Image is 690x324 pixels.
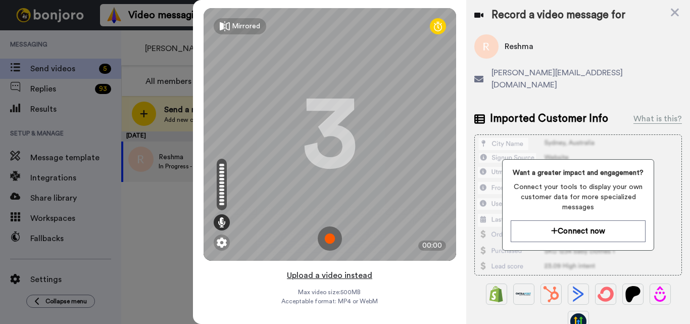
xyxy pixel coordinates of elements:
[598,286,614,302] img: ConvertKit
[652,286,668,302] img: Drip
[488,286,505,302] img: Shopify
[633,113,682,125] div: What is this?
[299,288,361,296] span: Max video size: 500 MB
[491,67,682,91] span: [PERSON_NAME][EMAIL_ADDRESS][DOMAIN_NAME]
[543,286,559,302] img: Hubspot
[302,97,358,172] div: 3
[511,168,646,178] span: Want a greater impact and engagement?
[625,286,641,302] img: Patreon
[511,182,646,212] span: Connect your tools to display your own customer data for more specialized messages
[281,297,378,305] span: Acceptable format: MP4 or WebM
[511,220,646,242] button: Connect now
[490,111,608,126] span: Imported Customer Info
[318,226,342,251] img: ic_record_start.svg
[570,286,586,302] img: ActiveCampaign
[217,238,227,248] img: ic_gear.svg
[284,269,375,282] button: Upload a video instead
[418,241,446,251] div: 00:00
[516,286,532,302] img: Ontraport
